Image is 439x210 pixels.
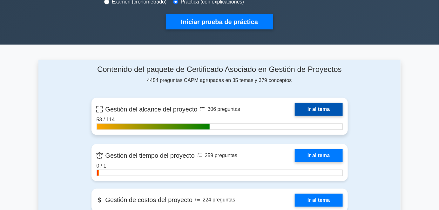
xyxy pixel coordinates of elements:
button: Iniciar prueba de práctica [166,14,273,29]
font: 4454 preguntas CAPM agrupadas en 35 temas y 379 conceptos [147,78,292,83]
a: Ir al tema [295,149,342,162]
font: Iniciar prueba de práctica [181,19,258,26]
a: Ir al tema [295,194,342,207]
a: Ir al tema [295,103,342,116]
font: Contenido del paquete de Certificado Asociado en Gestión de Proyectos [97,65,342,73]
